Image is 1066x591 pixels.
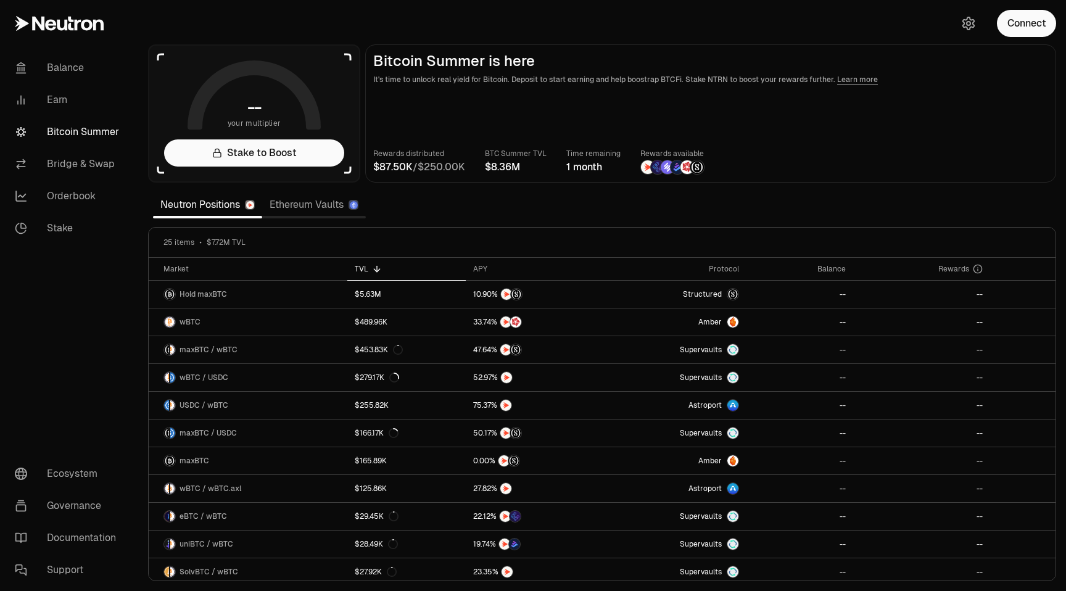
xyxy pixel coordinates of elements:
img: Supervaults [727,566,738,577]
a: -- [746,308,853,336]
a: -- [853,447,990,474]
div: $166.17K [355,428,399,438]
img: NTRN [500,344,511,355]
a: -- [853,392,990,419]
a: maxBTC LogoUSDC LogomaxBTC / USDC [149,419,347,447]
a: Ethereum Vaults [262,192,366,217]
img: USDC Logo [164,400,169,411]
a: Documentation [5,522,133,554]
button: Connect [997,10,1056,37]
a: maxBTC LogomaxBTC [149,447,347,474]
button: NTRNStructured Points [473,288,599,300]
span: Supervaults [680,373,722,382]
a: NTRNMars Fragments [466,308,606,336]
p: BTC Summer TVL [485,147,547,160]
img: Amber [727,316,738,328]
img: NTRN [498,455,510,466]
img: USDC Logo [170,428,175,439]
a: -- [746,558,853,585]
a: eBTC LogowBTC LogoeBTC / wBTC [149,503,347,530]
div: Market [163,264,340,274]
div: APY [473,264,599,274]
a: SupervaultsSupervaults [607,503,746,530]
a: Earn [5,84,133,116]
a: $279.17K [347,364,466,391]
div: $279.17K [355,373,399,382]
a: Astroport [607,392,746,419]
button: NTRNStructured Points [473,344,599,356]
a: Stake to Boost [164,139,344,167]
a: -- [746,475,853,502]
a: SupervaultsSupervaults [607,419,746,447]
span: Supervaults [680,539,722,549]
img: NTRN [500,428,511,439]
a: Support [5,554,133,586]
img: wBTC.axl Logo [170,483,175,494]
img: maxBTC Logo [164,289,175,300]
span: Supervaults [680,567,722,577]
img: SolvBTC Logo [164,566,169,577]
button: NTRNEtherFi Points [473,510,599,523]
span: wBTC / wBTC.axl [180,484,241,494]
div: 1 month [566,160,621,175]
a: NTRN [466,364,606,391]
a: $255.82K [347,392,466,419]
a: maxBTC LogowBTC LogomaxBTC / wBTC [149,336,347,363]
a: $28.49K [347,531,466,558]
a: maxBTC LogoHold maxBTC [149,281,347,308]
a: Astroport [607,475,746,502]
img: NTRN [641,160,655,174]
button: NTRN [473,482,599,495]
a: $125.86K [347,475,466,502]
a: -- [853,336,990,363]
img: NTRN [500,511,511,522]
img: Structured Points [508,455,519,466]
img: USDC Logo [170,372,175,383]
span: Astroport [688,400,722,410]
img: Solv Points [661,160,674,174]
img: wBTC Logo [170,400,175,411]
a: SupervaultsSupervaults [607,336,746,363]
h1: -- [247,97,262,117]
a: SolvBTC LogowBTC LogoSolvBTC / wBTC [149,558,347,585]
img: maxBTC Logo [164,344,169,355]
img: NTRN [500,316,511,328]
span: 25 items [163,238,194,247]
img: maxBTC Logo [164,455,175,466]
span: wBTC [180,317,200,327]
a: -- [853,503,990,530]
p: It's time to unlock real yield for Bitcoin. Deposit to start earning and help boostrap BTCFi. Sta... [373,73,1048,86]
a: $453.83K [347,336,466,363]
a: -- [853,364,990,391]
a: SupervaultsSupervaults [607,364,746,391]
img: wBTC Logo [164,372,169,383]
a: $27.92K [347,558,466,585]
div: / [373,160,465,175]
img: wBTC Logo [170,539,175,550]
a: Stake [5,212,133,244]
a: StructuredmaxBTC [607,281,746,308]
span: maxBTC [180,456,209,466]
a: -- [746,336,853,363]
div: Balance [754,264,846,274]
img: Supervaults [727,539,738,550]
h2: Bitcoin Summer is here [373,52,1048,70]
img: Structured Points [511,289,522,300]
div: $125.86K [355,484,387,494]
button: NTRNStructured Points [473,455,599,467]
a: -- [746,531,853,558]
img: uniBTC Logo [164,539,169,550]
a: -- [853,475,990,502]
img: Supervaults [727,428,738,439]
a: NTRN [466,392,606,419]
img: NTRN [500,483,511,494]
span: wBTC / USDC [180,373,228,382]
a: $489.96K [347,308,466,336]
a: NTRNStructured Points [466,419,606,447]
span: Supervaults [680,345,722,355]
a: NTRNBedrock Diamonds [466,531,606,558]
span: maxBTC / wBTC [180,345,238,355]
span: Rewards [938,264,969,274]
a: NTRNStructured Points [466,336,606,363]
img: eBTC Logo [164,511,169,522]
